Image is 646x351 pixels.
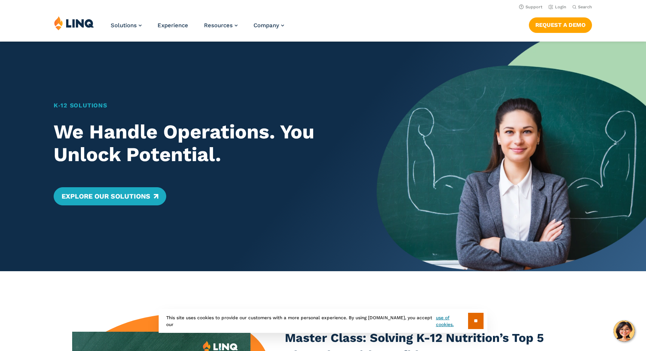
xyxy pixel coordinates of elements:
[529,17,592,33] a: Request a Demo
[519,5,542,9] a: Support
[54,121,350,166] h2: We Handle Operations. You Unlock Potential.
[253,22,284,29] a: Company
[158,22,188,29] a: Experience
[111,22,137,29] span: Solutions
[159,309,487,333] div: This site uses cookies to provide our customers with a more personal experience. By using [DOMAIN...
[614,320,635,342] button: Hello, have a question? Let’s chat.
[204,22,233,29] span: Resources
[436,314,468,328] a: use of cookies.
[529,16,592,33] nav: Button Navigation
[111,16,284,41] nav: Primary Navigation
[54,16,94,30] img: LINQ | K‑12 Software
[204,22,238,29] a: Resources
[111,22,142,29] a: Solutions
[578,5,592,9] span: Search
[253,22,279,29] span: Company
[572,4,592,10] button: Open Search Bar
[54,101,350,110] h1: K‑12 Solutions
[377,42,646,271] img: Home Banner
[549,5,566,9] a: Login
[54,187,166,205] a: Explore Our Solutions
